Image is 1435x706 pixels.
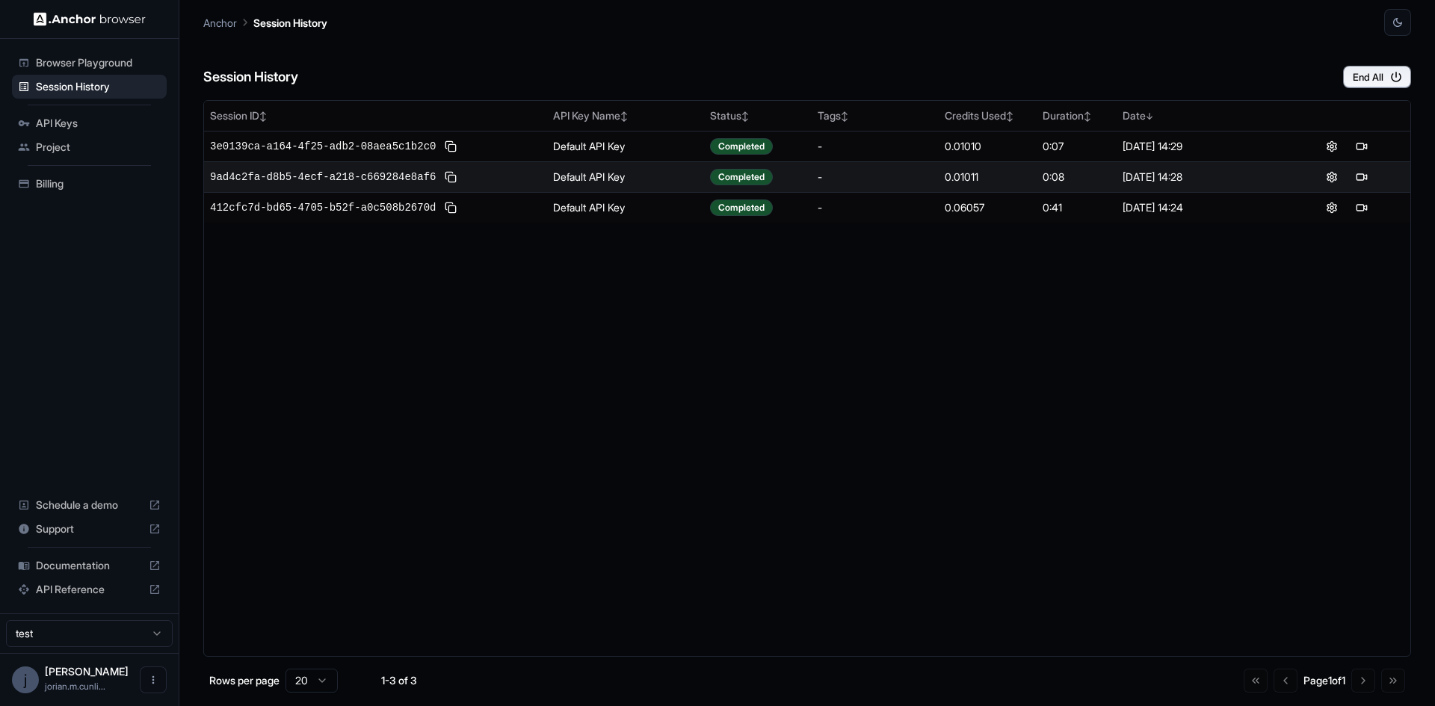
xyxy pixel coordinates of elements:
span: ↕ [741,111,749,122]
span: ↕ [1006,111,1013,122]
span: ↓ [1146,111,1153,122]
div: Support [12,517,167,541]
div: - [818,170,933,185]
div: Date [1123,108,1277,123]
td: Default API Key [547,161,704,192]
div: 0:41 [1043,200,1110,215]
p: Anchor [203,15,237,31]
span: API Reference [36,582,143,597]
button: Open menu [140,666,167,693]
span: ↕ [1084,111,1091,122]
div: 0.06057 [945,200,1031,215]
span: jorian cunliffe [45,665,129,678]
div: Schedule a demo [12,493,167,517]
p: Rows per page [209,673,280,688]
span: Project [36,140,161,155]
div: j [12,666,39,693]
div: Session History [12,75,167,99]
nav: breadcrumb [203,14,327,31]
div: Page 1 of 1 [1303,673,1345,688]
div: Status [710,108,806,123]
td: Default API Key [547,192,704,223]
span: Support [36,521,143,536]
span: API Keys [36,116,161,131]
span: Session History [36,79,161,94]
span: jorian.m.cunliffe@gmail.com [45,681,105,692]
div: [DATE] 14:28 [1123,170,1277,185]
span: Schedule a demo [36,498,143,513]
img: Anchor Logo [34,12,146,26]
div: Documentation [12,554,167,578]
div: API Keys [12,111,167,135]
div: Completed [710,169,773,185]
div: [DATE] 14:29 [1123,139,1277,154]
span: ↕ [259,111,267,122]
div: Browser Playground [12,51,167,75]
div: Project [12,135,167,159]
span: 3e0139ca-a164-4f25-adb2-08aea5c1b2c0 [210,139,436,154]
span: Billing [36,176,161,191]
td: Default API Key [547,131,704,161]
div: 1-3 of 3 [362,673,436,688]
span: ↕ [620,111,628,122]
span: Browser Playground [36,55,161,70]
h6: Session History [203,66,298,88]
div: [DATE] 14:24 [1123,200,1277,215]
div: Completed [710,199,773,216]
button: End All [1343,66,1411,88]
div: Billing [12,172,167,196]
div: 0:07 [1043,139,1110,154]
span: 412cfc7d-bd65-4705-b52f-a0c508b2670d [210,200,436,215]
span: Documentation [36,558,143,573]
div: 0:08 [1043,170,1110,185]
div: - [818,200,933,215]
div: Tags [818,108,933,123]
div: 0.01011 [945,170,1031,185]
div: Duration [1043,108,1110,123]
div: Completed [710,138,773,155]
div: Session ID [210,108,541,123]
span: 9ad4c2fa-d8b5-4ecf-a218-c669284e8af6 [210,170,436,185]
div: 0.01010 [945,139,1031,154]
p: Session History [253,15,327,31]
div: Credits Used [945,108,1031,123]
div: API Reference [12,578,167,601]
span: ↕ [841,111,848,122]
div: API Key Name [553,108,698,123]
div: - [818,139,933,154]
